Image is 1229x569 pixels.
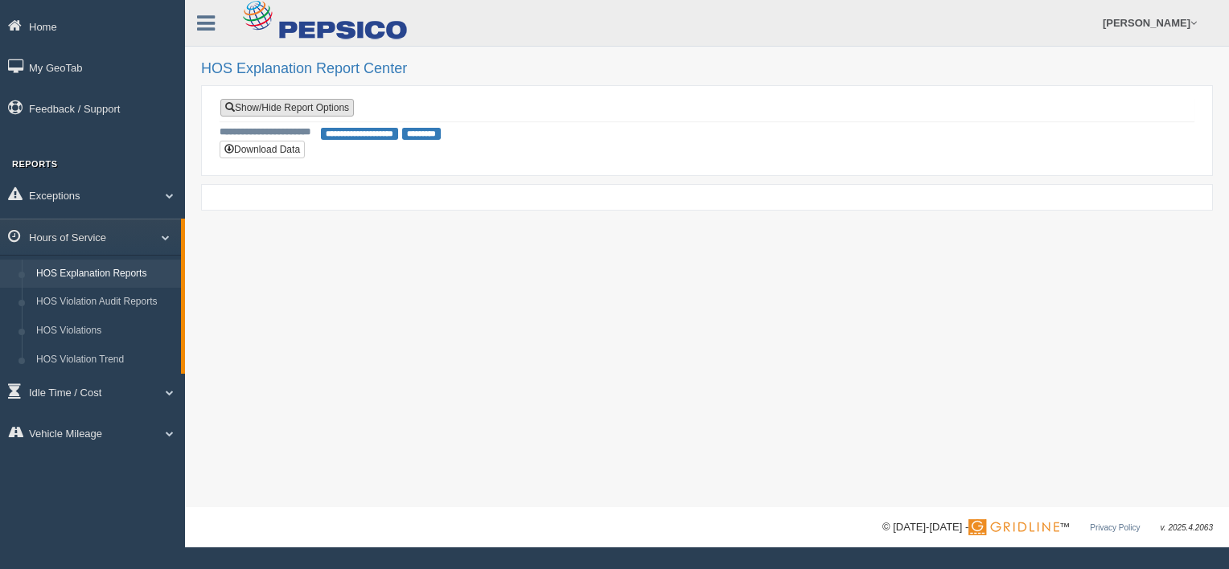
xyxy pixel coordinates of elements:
[968,519,1059,535] img: Gridline
[220,141,305,158] button: Download Data
[29,346,181,375] a: HOS Violation Trend
[29,288,181,317] a: HOS Violation Audit Reports
[882,519,1213,536] div: © [DATE]-[DATE] - ™
[1161,523,1213,532] span: v. 2025.4.2063
[29,317,181,346] a: HOS Violations
[1090,523,1140,532] a: Privacy Policy
[29,260,181,289] a: HOS Explanation Reports
[201,61,1213,77] h2: HOS Explanation Report Center
[220,99,354,117] a: Show/Hide Report Options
